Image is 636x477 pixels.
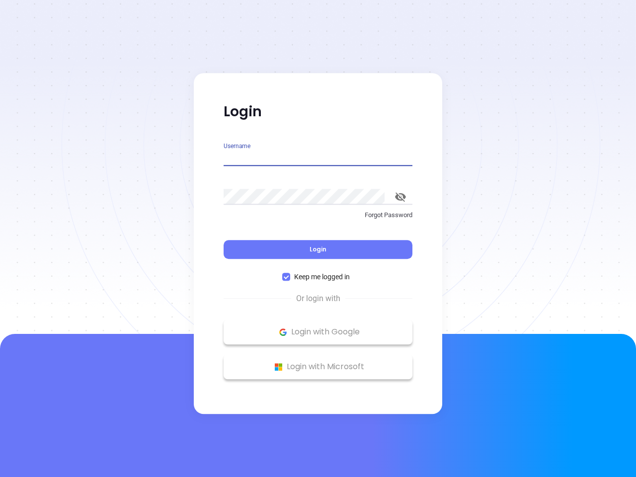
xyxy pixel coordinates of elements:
[229,324,407,339] p: Login with Google
[389,185,412,209] button: toggle password visibility
[272,361,285,373] img: Microsoft Logo
[277,326,289,338] img: Google Logo
[290,271,354,282] span: Keep me logged in
[224,354,412,379] button: Microsoft Logo Login with Microsoft
[224,319,412,344] button: Google Logo Login with Google
[291,293,345,305] span: Or login with
[224,210,412,228] a: Forgot Password
[224,210,412,220] p: Forgot Password
[224,103,412,121] p: Login
[310,245,326,253] span: Login
[229,359,407,374] p: Login with Microsoft
[224,143,250,149] label: Username
[224,240,412,259] button: Login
